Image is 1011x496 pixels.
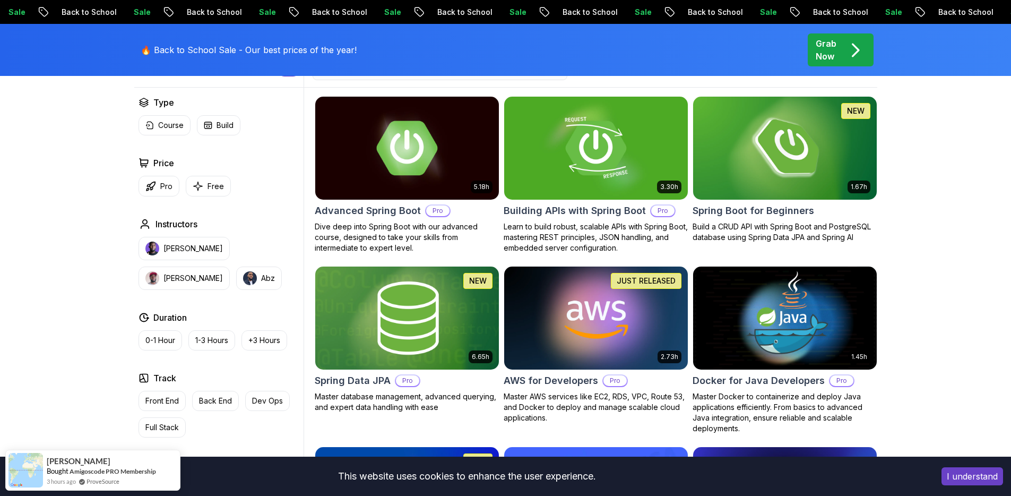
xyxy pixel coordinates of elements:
[241,330,287,350] button: +3 Hours
[941,467,1003,485] button: Accept cookies
[47,467,68,475] span: Bought
[504,203,646,218] h2: Building APIs with Spring Boot
[315,391,499,413] p: Master database management, advanced querying, and expert data handling with ease
[139,391,186,411] button: Front End
[315,97,499,200] img: Advanced Spring Boot card
[139,267,230,290] button: instructor img[PERSON_NAME]
[504,391,688,423] p: Master AWS services like EC2, RDS, VPC, Route 53, and Docker to deploy and manage scalable cloud ...
[47,457,110,466] span: [PERSON_NAME]
[396,375,419,386] p: Pro
[145,396,179,406] p: Front End
[139,237,230,260] button: instructor img[PERSON_NAME]
[70,467,156,475] a: Amigoscode PRO Membership
[678,7,750,18] p: Back to School
[474,183,489,191] p: 5.18h
[139,330,182,350] button: 0-1 Hour
[847,106,865,116] p: NEW
[158,120,184,131] p: Course
[245,391,290,411] button: Dev Ops
[51,7,124,18] p: Back to School
[830,375,853,386] p: Pro
[625,7,659,18] p: Sale
[8,465,926,488] div: This website uses cookies to enhance the user experience.
[552,7,625,18] p: Back to School
[141,44,357,56] p: 🔥 Back to School Sale - Our best prices of the year!
[153,311,187,324] h2: Duration
[469,456,487,467] p: NEW
[693,221,877,243] p: Build a CRUD API with Spring Boot and PostgreSQL database using Spring Data JPA and Spring AI
[315,373,391,388] h2: Spring Data JPA
[302,7,374,18] p: Back to School
[188,330,235,350] button: 1-3 Hours
[243,271,257,285] img: instructor img
[145,335,175,346] p: 0-1 Hour
[192,391,239,411] button: Back End
[651,206,675,216] p: Pro
[145,242,159,255] img: instructor img
[145,271,159,285] img: instructor img
[47,477,76,486] span: 3 hours ago
[661,353,678,361] p: 2.73h
[236,267,282,290] button: instructor imgAbz
[693,391,877,434] p: Master Docker to containerize and deploy Java applications efficiently. From basics to advanced J...
[693,373,825,388] h2: Docker for Java Developers
[139,115,191,135] button: Course
[124,7,158,18] p: Sale
[249,7,283,18] p: Sale
[660,183,678,191] p: 3.30h
[248,335,280,346] p: +3 Hours
[145,422,179,433] p: Full Stack
[139,176,179,196] button: Pro
[163,273,223,284] p: [PERSON_NAME]
[139,417,186,438] button: Full Stack
[155,218,197,230] h2: Instructors
[177,7,249,18] p: Back to School
[153,157,174,169] h2: Price
[374,7,408,18] p: Sale
[8,453,43,488] img: provesource social proof notification image
[469,276,487,286] p: NEW
[499,7,533,18] p: Sale
[693,203,814,218] h2: Spring Boot for Beginners
[851,353,867,361] p: 1.45h
[693,266,877,434] a: Docker for Java Developers card1.45hDocker for Java DevelopersProMaster Docker to containerize an...
[310,264,503,372] img: Spring Data JPA card
[617,276,676,286] p: JUST RELEASED
[199,396,232,406] p: Back End
[504,267,688,370] img: AWS for Developers card
[186,176,231,196] button: Free
[315,96,499,253] a: Advanced Spring Boot card5.18hAdvanced Spring BootProDive deep into Spring Boot with our advanced...
[504,96,688,253] a: Building APIs with Spring Boot card3.30hBuilding APIs with Spring BootProLearn to build robust, s...
[153,96,174,109] h2: Type
[750,7,784,18] p: Sale
[208,181,224,192] p: Free
[315,203,421,218] h2: Advanced Spring Boot
[851,183,867,191] p: 1.67h
[693,267,877,370] img: Docker for Java Developers card
[217,120,234,131] p: Build
[195,335,228,346] p: 1-3 Hours
[163,243,223,254] p: [PERSON_NAME]
[504,97,688,200] img: Building APIs with Spring Boot card
[816,37,836,63] p: Grab Now
[87,477,119,486] a: ProveSource
[693,97,877,200] img: Spring Boot for Beginners card
[603,375,627,386] p: Pro
[693,96,877,243] a: Spring Boot for Beginners card1.67hNEWSpring Boot for BeginnersBuild a CRUD API with Spring Boot ...
[928,7,1000,18] p: Back to School
[875,7,909,18] p: Sale
[197,115,240,135] button: Build
[504,266,688,423] a: AWS for Developers card2.73hJUST RELEASEDAWS for DevelopersProMaster AWS services like EC2, RDS, ...
[261,273,275,284] p: Abz
[153,372,176,384] h2: Track
[504,373,598,388] h2: AWS for Developers
[315,221,499,253] p: Dive deep into Spring Boot with our advanced course, designed to take your skills from intermedia...
[160,181,172,192] p: Pro
[315,266,499,413] a: Spring Data JPA card6.65hNEWSpring Data JPAProMaster database management, advanced querying, and ...
[426,206,450,216] p: Pro
[472,353,489,361] p: 6.65h
[803,7,875,18] p: Back to School
[427,7,499,18] p: Back to School
[504,221,688,253] p: Learn to build robust, scalable APIs with Spring Boot, mastering REST principles, JSON handling, ...
[252,396,283,406] p: Dev Ops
